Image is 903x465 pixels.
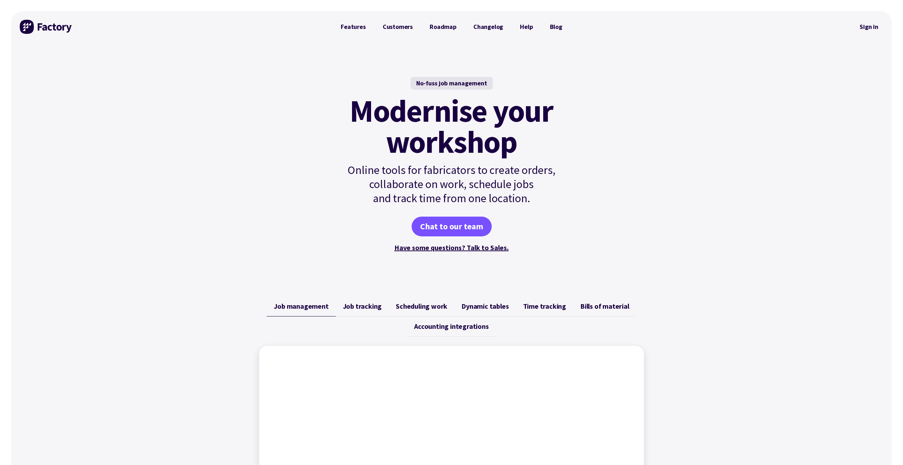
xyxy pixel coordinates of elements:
nav: Secondary Navigation [855,19,883,35]
nav: Primary Navigation [332,20,571,34]
mark: Modernise your workshop [350,95,553,157]
a: Customers [374,20,421,34]
a: Roadmap [421,20,465,34]
a: Chat to our team [412,217,492,236]
img: Factory [20,20,73,34]
a: Have some questions? Talk to Sales. [394,243,509,252]
a: Help [511,20,541,34]
span: Dynamic tables [461,302,509,310]
span: Scheduling work [396,302,447,310]
span: Time tracking [523,302,566,310]
span: Job management [274,302,328,310]
p: Online tools for fabricators to create orders, collaborate on work, schedule jobs and track time ... [332,163,571,205]
a: Sign in [855,19,883,35]
div: No-fuss job management [411,77,493,90]
span: Bills of material [580,302,629,310]
a: Blog [541,20,571,34]
a: Features [332,20,374,34]
span: Accounting integrations [414,322,489,331]
span: Job tracking [343,302,382,310]
a: Changelog [465,20,511,34]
